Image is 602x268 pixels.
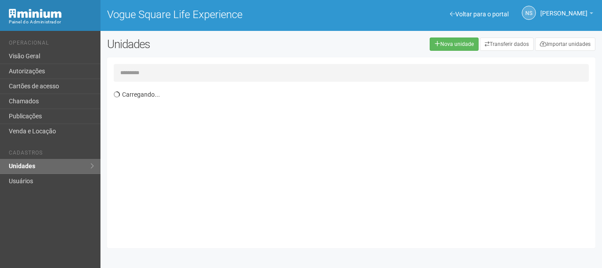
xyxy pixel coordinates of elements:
[9,150,94,159] li: Cadastros
[9,40,94,49] li: Operacional
[9,18,94,26] div: Painel do Administrador
[522,6,536,20] a: NS
[114,86,595,242] div: Carregando...
[450,11,509,18] a: Voltar para o portal
[107,38,303,51] h2: Unidades
[540,1,587,17] span: Nicolle Silva
[480,38,534,51] a: Transferir dados
[107,9,345,20] h1: Vogue Square Life Experience
[540,11,593,18] a: [PERSON_NAME]
[430,38,479,51] a: Nova unidade
[9,9,62,18] img: Minium
[535,38,595,51] a: Importar unidades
